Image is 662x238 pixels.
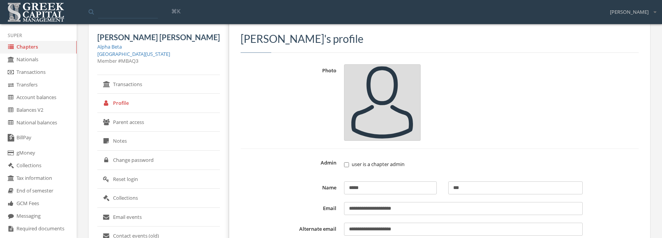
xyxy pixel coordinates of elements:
[241,156,340,174] label: Admin
[97,208,220,227] a: Email events
[97,151,220,170] a: Change password
[97,51,170,57] a: [GEOGRAPHIC_DATA][US_STATE]
[97,113,220,132] a: Parent access
[97,189,220,208] a: Collections
[610,8,649,16] span: [PERSON_NAME]
[241,33,639,45] h3: [PERSON_NAME]'s profile
[97,132,220,151] a: Notes
[344,160,583,168] label: user is a chapter admin
[241,202,340,215] label: Email
[241,181,340,194] label: Name
[97,94,220,113] a: Profile
[344,162,349,167] input: user is a chapter admin
[97,75,220,94] a: Transactions
[97,33,220,41] h5: [PERSON_NAME] [PERSON_NAME]
[241,223,340,236] label: Alternate email
[97,57,220,65] div: Member # MBAQ3
[97,43,122,50] a: Alpha Beta
[97,170,220,189] a: Reset login
[171,7,180,15] span: ⌘K
[241,64,340,141] label: Photo
[605,3,656,16] div: [PERSON_NAME]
